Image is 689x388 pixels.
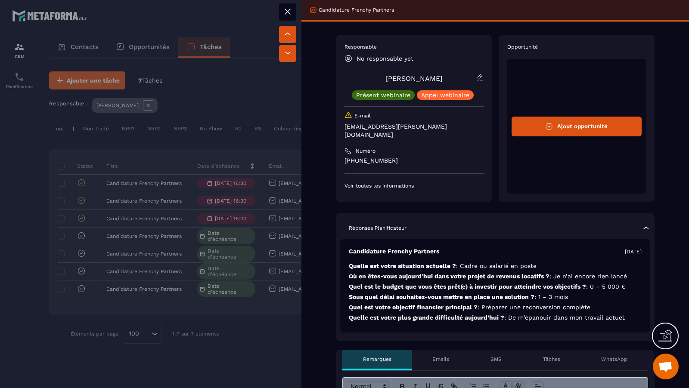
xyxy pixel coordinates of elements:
span: : 0 – 5 000 € [586,283,626,290]
button: Ajout opportunité [512,117,642,136]
p: E-mail [354,112,371,119]
p: Candidature Frenchy Partners [319,6,394,13]
span: : De m'épanouir dans mon travail actuel. [504,314,626,321]
p: Tâches [543,356,560,363]
p: Responsable [344,43,484,50]
p: Sous quel délai souhaitez-vous mettre en place une solution ? [349,293,642,301]
p: Quel est le budget que vous êtes prêt(e) à investir pour atteindre vos objectifs ? [349,283,642,291]
span: : 1 – 3 mois [534,293,568,300]
p: Où en êtes-vous aujourd’hui dans votre projet de revenus locatifs ? [349,272,642,280]
p: Appel webinaire [421,92,469,98]
p: [DATE] [625,248,642,255]
p: Opportunité [507,43,646,50]
p: Numéro [356,148,376,154]
p: Remarques [363,356,391,363]
p: [PHONE_NUMBER] [344,157,484,165]
p: Quelle est votre situation actuelle ? [349,262,642,270]
p: Emails [432,356,449,363]
a: [PERSON_NAME] [385,74,443,83]
p: Voir toutes les informations [344,182,484,189]
span: : Cadre ou salarié en poste [456,262,537,269]
p: Quel est votre objectif financier principal ? [349,303,642,311]
p: Réponses Planificateur [349,225,407,231]
p: WhatsApp [601,356,627,363]
span: : Préparer une reconversion complète [478,304,590,311]
div: Ouvrir le chat [653,354,679,379]
p: No responsable yet [357,55,413,62]
p: Présent webinaire [356,92,410,98]
p: [EMAIL_ADDRESS][PERSON_NAME][DOMAIN_NAME] [344,123,484,139]
p: Quelle est votre plus grande difficulté aujourd’hui ? [349,314,642,322]
p: SMS [490,356,502,363]
span: : Je n’ai encore rien lancé [549,273,627,280]
p: Candidature Frenchy Partners [349,247,439,256]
